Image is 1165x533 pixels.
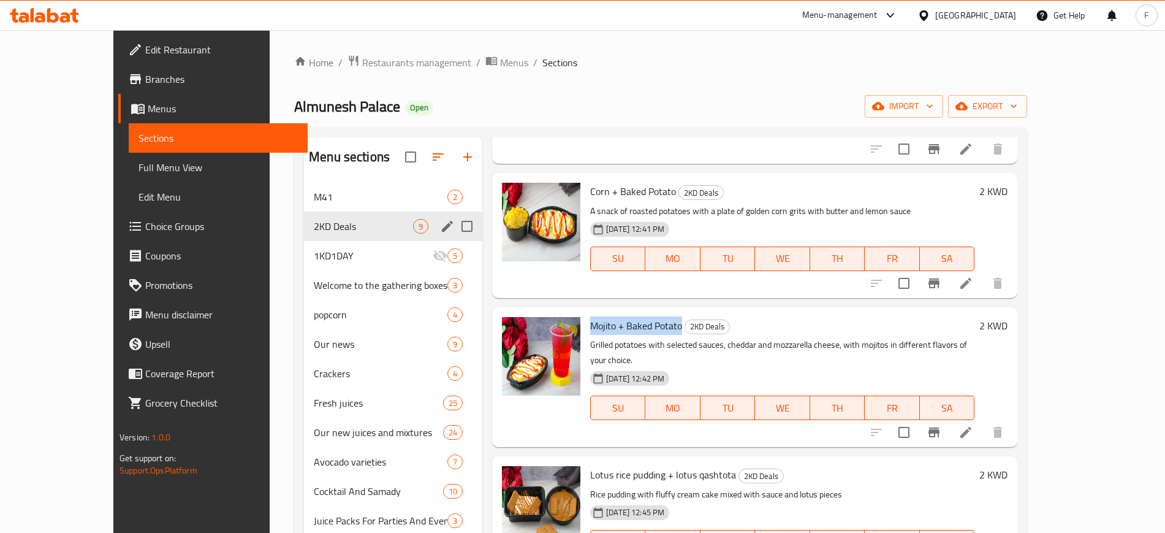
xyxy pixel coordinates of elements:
[304,359,482,388] div: Crackers4
[590,396,645,420] button: SU
[338,55,343,70] li: /
[920,247,974,271] button: SA
[443,425,463,440] div: items
[755,396,810,420] button: WE
[645,396,700,420] button: MO
[118,270,308,300] a: Promotions
[678,185,724,200] div: 2KD Deals
[145,366,298,381] span: Coverage Report
[925,399,970,417] span: SA
[129,182,308,212] a: Edit Menu
[983,134,1012,164] button: delete
[500,55,528,70] span: Menus
[485,55,528,71] a: Menus
[145,42,298,57] span: Edit Restaurant
[739,469,783,483] span: 2KD Deals
[447,248,463,263] div: items
[314,454,447,469] span: Avocado varieties
[314,278,447,293] span: Welcome to the gathering boxes
[448,250,462,262] span: 5
[294,93,400,120] span: Almunesh Palace
[362,55,471,70] span: Restaurants management
[433,248,447,263] svg: Inactive section
[979,317,1008,334] h6: 2 KWD
[448,339,462,350] span: 9
[118,329,308,359] a: Upsell
[760,250,805,267] span: WE
[304,447,482,477] div: Avocado varieties7
[405,102,433,113] span: Open
[755,247,810,271] button: WE
[979,466,1008,483] h6: 2 KWD
[875,99,933,114] span: import
[590,316,682,335] span: Mojito + Baked Potato
[448,309,462,321] span: 4
[314,425,443,440] span: Our new juices and mixtures
[1144,9,1148,22] span: F
[685,320,729,334] span: 2KD Deals
[398,144,423,170] span: Select all sections
[444,427,462,439] span: 24
[304,212,482,241] div: 2KD Deals9edit
[802,8,878,23] div: Menu-management
[448,280,462,291] span: 3
[118,212,308,241] a: Choice Groups
[314,307,447,322] span: popcorn
[118,300,308,329] a: Menu disclaimer
[700,396,755,420] button: TU
[314,484,443,499] span: Cocktail And Samady
[118,359,308,388] a: Coverage Report
[314,219,413,234] div: 2KD Deals
[865,396,919,420] button: FR
[870,399,914,417] span: FR
[314,248,433,263] div: 1KD1DAY
[304,241,482,270] div: 1KD1DAY5
[810,247,865,271] button: TH
[502,317,580,396] img: Mojito + Baked Potato
[120,429,150,445] span: Version:
[294,55,1027,71] nav: breadcrumb
[145,72,298,86] span: Branches
[139,160,298,175] span: Full Menu View
[590,247,645,271] button: SU
[148,101,298,116] span: Menus
[118,64,308,94] a: Branches
[118,94,308,123] a: Menus
[596,399,640,417] span: SU
[304,182,482,212] div: M412
[590,182,676,201] span: Corn + Baked Potato
[447,337,463,351] div: items
[151,429,170,445] span: 1.0.0
[705,399,750,417] span: TU
[948,95,1027,118] button: export
[447,190,463,204] div: items
[314,513,447,528] span: Juice Packs For Parties And Events
[865,95,943,118] button: import
[476,55,480,70] li: /
[919,418,949,447] button: Branch-specific-item
[705,250,750,267] span: TU
[448,191,462,203] span: 2
[413,219,428,234] div: items
[145,248,298,263] span: Coupons
[935,9,1016,22] div: [GEOGRAPHIC_DATA]
[815,250,860,267] span: TH
[129,153,308,182] a: Full Menu View
[958,425,973,440] a: Edit menu item
[314,366,447,381] span: Crackers
[139,131,298,145] span: Sections
[304,300,482,329] div: popcorn4
[314,190,447,204] span: M41
[679,186,723,200] span: 2KD Deals
[502,183,580,261] img: Corn + Baked Potato
[590,466,736,484] span: Lotus rice pudding + lotus qashtota
[590,487,974,502] p: Rice pudding with fluffy cream cake mixed with sauce and lotus pieces
[979,183,1008,200] h6: 2 KWD
[925,250,970,267] span: SA
[304,329,482,359] div: Our news9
